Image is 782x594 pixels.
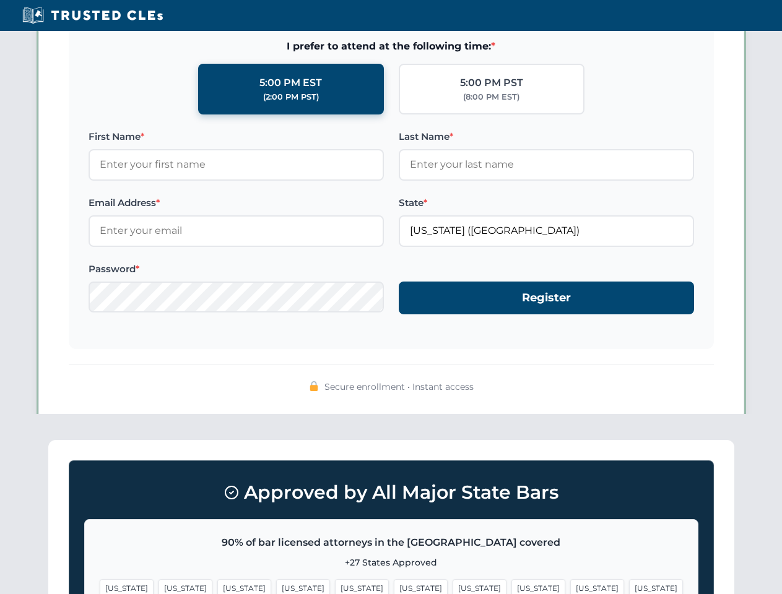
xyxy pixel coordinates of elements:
[89,215,384,246] input: Enter your email
[100,556,683,569] p: +27 States Approved
[399,149,694,180] input: Enter your last name
[263,91,319,103] div: (2:00 PM PST)
[89,262,384,277] label: Password
[324,380,474,394] span: Secure enrollment • Instant access
[399,215,694,246] input: Florida (FL)
[84,476,698,509] h3: Approved by All Major State Bars
[89,149,384,180] input: Enter your first name
[89,196,384,210] label: Email Address
[19,6,167,25] img: Trusted CLEs
[309,381,319,391] img: 🔒
[89,129,384,144] label: First Name
[399,129,694,144] label: Last Name
[100,535,683,551] p: 90% of bar licensed attorneys in the [GEOGRAPHIC_DATA] covered
[399,282,694,314] button: Register
[259,75,322,91] div: 5:00 PM EST
[399,196,694,210] label: State
[463,91,519,103] div: (8:00 PM EST)
[460,75,523,91] div: 5:00 PM PST
[89,38,694,54] span: I prefer to attend at the following time:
